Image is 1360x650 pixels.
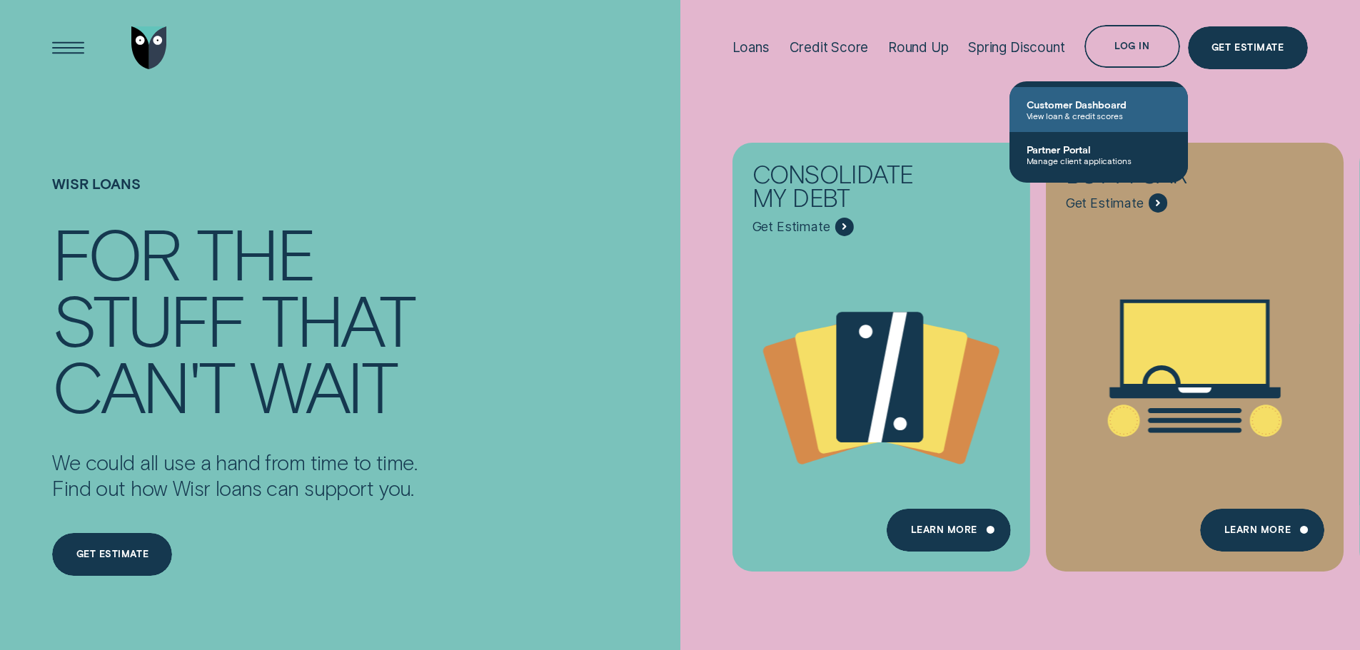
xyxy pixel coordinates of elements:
div: Loans [732,39,770,56]
div: Credit Score [790,39,869,56]
span: Get Estimate [1066,195,1144,211]
div: Round Up [888,39,949,56]
span: Partner Portal [1027,143,1171,156]
div: that [261,285,413,352]
a: Get estimate [52,533,172,576]
span: Get Estimate [752,219,830,235]
p: We could all use a hand from time to time. Find out how Wisr loans can support you. [52,450,417,501]
button: Open Menu [47,26,90,69]
div: the [196,219,314,285]
div: Consolidate my debt [752,162,943,217]
div: Buy a car [1066,162,1256,193]
div: stuff [52,285,245,352]
a: Customer DashboardView loan & credit scores [1009,87,1188,132]
span: Customer Dashboard [1027,98,1171,111]
a: Consolidate my debt - Learn more [732,142,1030,559]
a: Learn More [1200,509,1324,552]
span: Manage client applications [1027,156,1171,166]
a: Get Estimate [1188,26,1308,69]
div: Spring Discount [968,39,1064,56]
h4: For the stuff that can't wait [52,219,417,418]
button: Log in [1084,25,1179,68]
img: Wisr [131,26,167,69]
div: For [52,219,180,285]
a: Learn more [887,509,1010,552]
span: View loan & credit scores [1027,111,1171,121]
a: Buy a car - Learn more [1046,142,1344,559]
div: wait [250,352,396,418]
div: can't [52,352,233,418]
a: Partner PortalManage client applications [1009,132,1188,177]
h1: Wisr loans [52,176,417,219]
